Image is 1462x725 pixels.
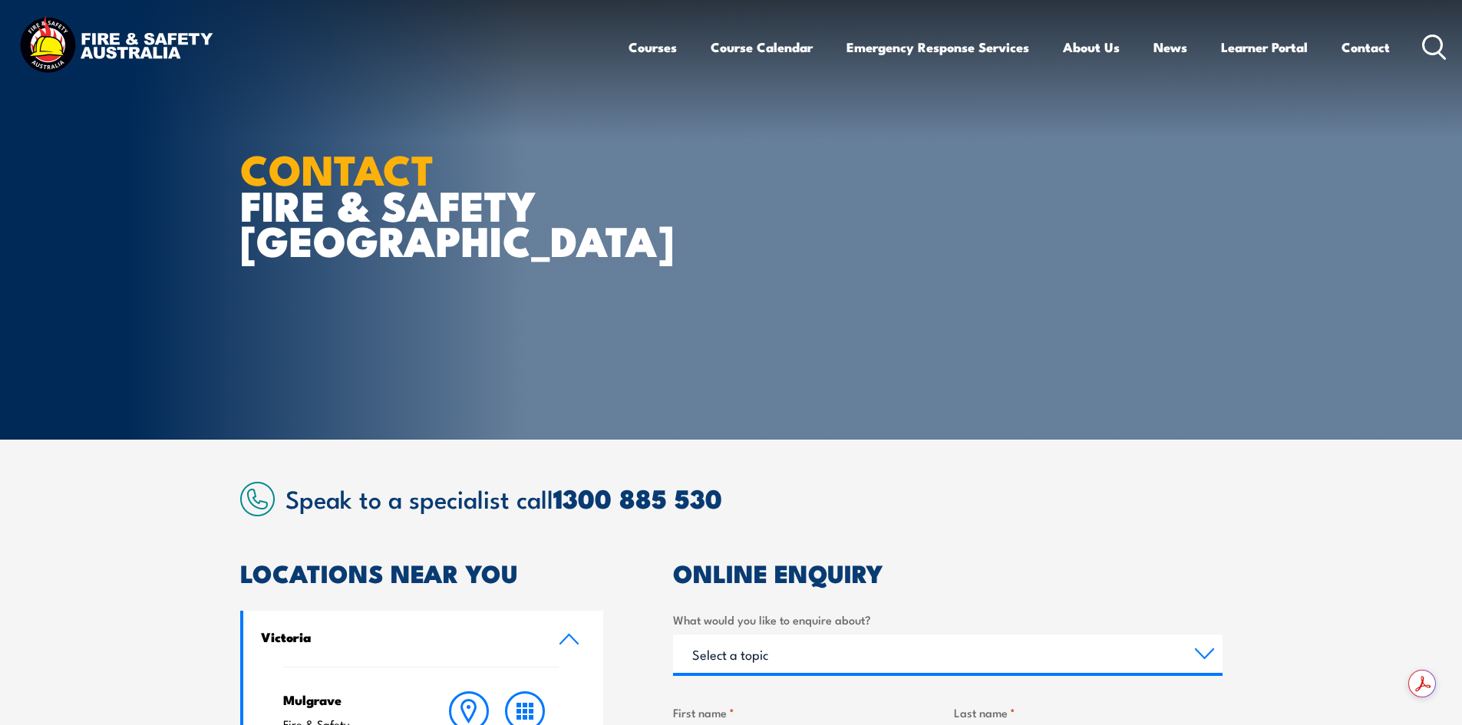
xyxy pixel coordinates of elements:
[1153,27,1187,68] a: News
[673,611,1223,628] label: What would you like to enquire about?
[847,27,1029,68] a: Emergency Response Services
[240,136,434,199] strong: CONTACT
[711,27,813,68] a: Course Calendar
[240,562,604,583] h2: LOCATIONS NEAR YOU
[673,562,1223,583] h2: ONLINE ENQUIRY
[1342,27,1390,68] a: Contact
[283,691,411,708] h4: Mulgrave
[261,628,536,645] h4: Victoria
[285,484,1223,512] h2: Speak to a specialist call
[629,27,677,68] a: Courses
[243,611,604,667] a: Victoria
[954,704,1223,721] label: Last name
[673,704,942,721] label: First name
[1063,27,1120,68] a: About Us
[240,150,619,258] h1: FIRE & SAFETY [GEOGRAPHIC_DATA]
[553,477,722,518] a: 1300 885 530
[1221,27,1308,68] a: Learner Portal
